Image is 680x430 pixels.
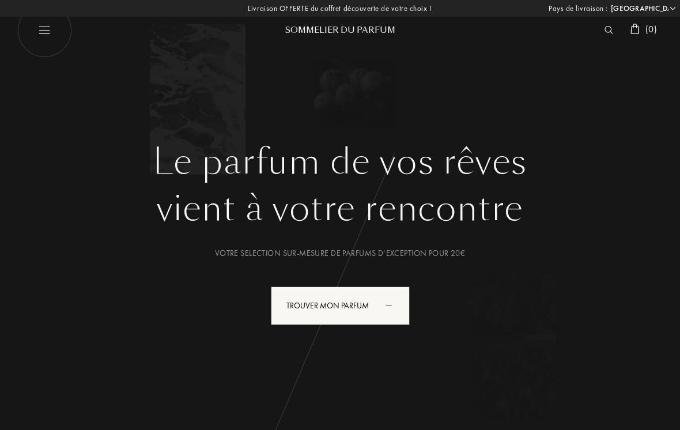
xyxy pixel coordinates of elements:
[645,23,657,35] span: ( 0 )
[271,24,409,36] div: Sommelier du Parfum
[17,3,72,58] img: burger_white.png
[262,286,418,325] a: Trouver mon parfumanimation
[381,293,405,316] div: animation
[26,247,654,259] div: Votre selection sur-mesure de parfums d’exception pour 20€
[271,286,410,325] div: Trouver mon parfum
[26,183,654,235] div: vient à votre rencontre
[605,26,613,34] img: search_icn_white.svg
[549,3,608,14] span: Pays de livraison :
[630,24,640,34] img: cart_white.svg
[26,141,654,183] h1: Le parfum de vos rêves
